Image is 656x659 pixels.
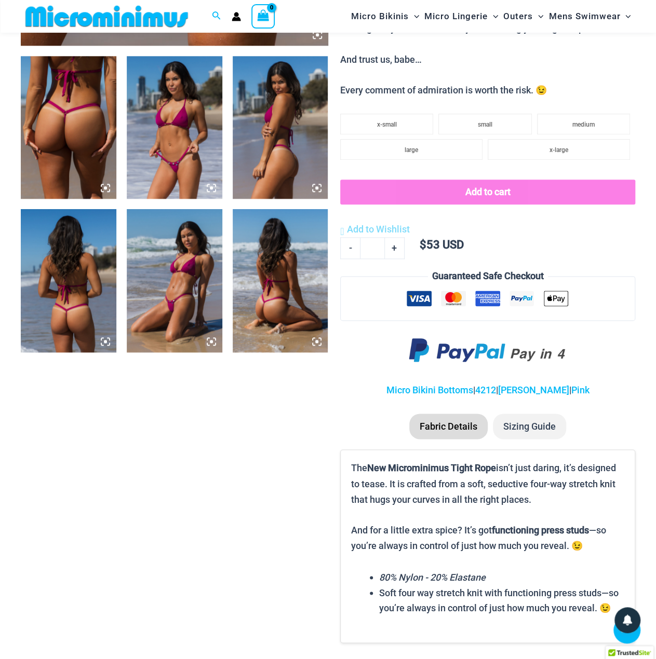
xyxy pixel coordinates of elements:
span: Mens Swimwear [548,3,620,30]
span: x-large [550,146,568,154]
a: Micro LingerieMenu ToggleMenu Toggle [422,3,501,30]
li: Soft four way stretch knit with functioning press studs—so you’re always in control of just how m... [379,585,624,615]
span: medium [572,121,595,128]
span: Menu Toggle [488,3,498,30]
a: View Shopping Cart, empty [251,4,275,28]
li: small [438,114,531,134]
li: x-large [488,139,630,160]
li: large [340,139,483,160]
a: Search icon link [212,10,221,23]
span: Add to Wishlist [346,224,409,235]
img: Tight Rope Pink 319 Top 4212 Micro [21,209,116,352]
img: Tight Rope Pink 319 Top 4212 Micro [233,209,328,352]
span: Menu Toggle [409,3,419,30]
li: Sizing Guide [493,414,566,440]
a: - [340,237,360,259]
li: Fabric Details [409,414,488,440]
bdi: 53 USD [420,238,464,251]
img: Tight Rope Pink 319 Top 4212 Micro [127,56,222,199]
a: Micro BikinisMenu ToggleMenu Toggle [349,3,422,30]
span: large [405,146,418,154]
a: Mens SwimwearMenu ToggleMenu Toggle [546,3,633,30]
a: OutersMenu ToggleMenu Toggle [501,3,546,30]
img: Tight Rope Pink 319 Top 4212 Micro [233,56,328,199]
a: [PERSON_NAME] [498,385,569,395]
a: 4212 [475,385,496,395]
li: medium [537,114,630,134]
p: | | | [340,382,635,398]
b: functioning press studs [492,524,589,535]
span: x-small [377,121,397,128]
em: 80% Nylon - 20% Elastane [379,571,486,582]
span: Menu Toggle [620,3,631,30]
legend: Guaranteed Safe Checkout [428,268,548,284]
nav: Site Navigation [347,2,635,31]
button: Add to cart [340,180,635,204]
span: Outers [503,3,533,30]
p: The isn’t just daring, it’s designed to tease. It is crafted from a soft, seductive four-way stre... [351,460,624,553]
img: MM SHOP LOGO FLAT [21,5,192,28]
a: Micro Bikini Bottoms [386,385,473,395]
a: Account icon link [232,12,241,21]
input: Product quantity [360,237,384,259]
b: New Microminimus Tight Rope [367,462,496,473]
a: Add to Wishlist [340,222,409,237]
span: small [478,121,492,128]
span: Micro Bikinis [351,3,409,30]
span: $ [420,238,426,251]
li: x-small [340,114,433,134]
span: Menu Toggle [533,3,543,30]
span: Micro Lingerie [424,3,488,30]
img: Tight Rope Pink 319 4212 Micro [21,56,116,199]
img: Tight Rope Pink 319 Top 4212 Micro [127,209,222,352]
a: Pink [571,385,590,395]
a: + [385,237,405,259]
